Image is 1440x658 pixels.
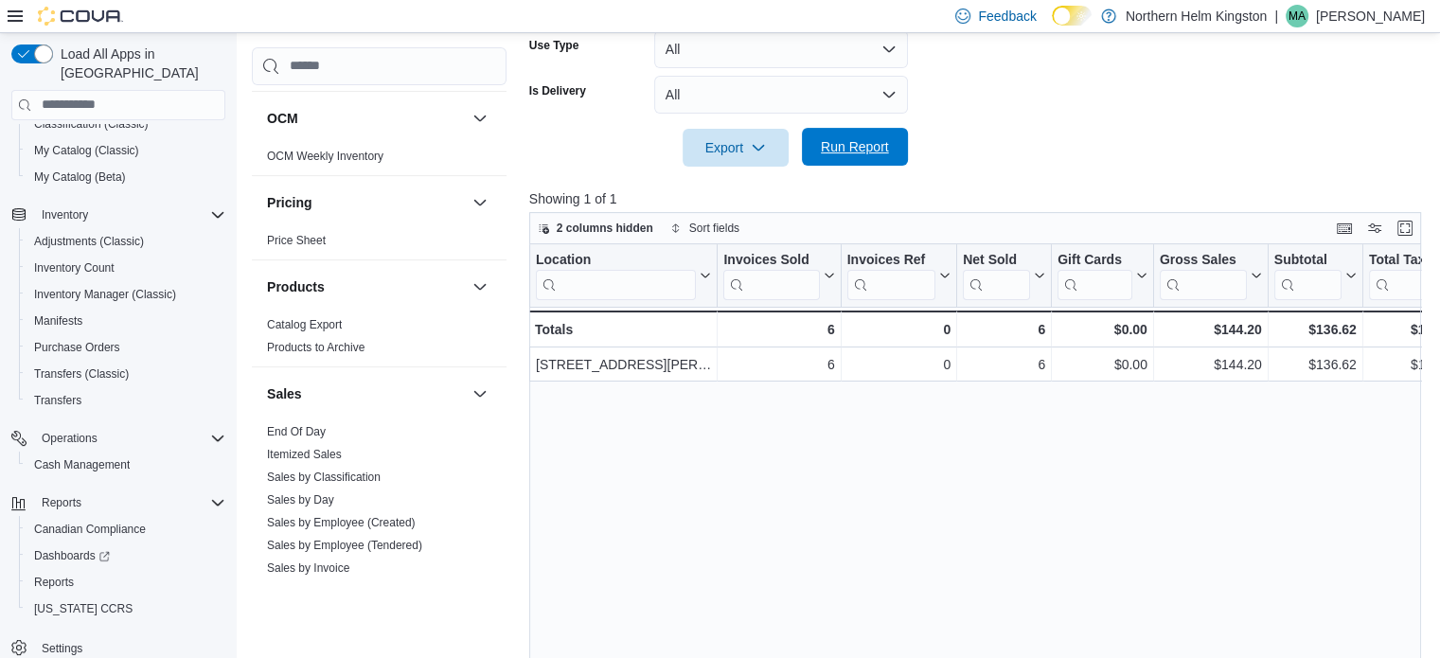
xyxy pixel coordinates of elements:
span: Price Sheet [267,233,326,248]
a: My Catalog (Beta) [27,166,133,188]
a: Dashboards [27,544,117,567]
h3: Products [267,277,325,296]
button: Inventory [4,202,233,228]
span: Inventory [34,204,225,226]
button: Transfers (Classic) [19,361,233,387]
span: Cash Management [34,457,130,472]
a: Products to Archive [267,341,364,354]
button: Inventory [34,204,96,226]
button: Display options [1363,217,1386,240]
span: 2 columns hidden [557,221,653,236]
span: Dashboards [27,544,225,567]
span: Dashboards [34,548,110,563]
span: My Catalog (Beta) [34,169,126,185]
span: Operations [34,427,225,450]
button: Reports [19,569,233,596]
span: My Catalog (Beta) [27,166,225,188]
div: Invoices Ref [846,251,934,299]
span: Inventory [42,207,88,222]
div: 6 [723,353,834,376]
span: Adjustments (Classic) [34,234,144,249]
button: Invoices Ref [846,251,950,299]
label: Is Delivery [529,83,586,98]
span: Sales by Day [267,492,334,507]
input: Dark Mode [1052,6,1092,26]
a: Sales by Employee (Tendered) [267,539,422,552]
span: Reports [27,571,225,594]
span: Manifests [34,313,82,329]
span: Sort fields [689,221,739,236]
span: Sales by Employee (Created) [267,515,416,530]
button: Inventory Count [19,255,233,281]
div: Gift Cards [1058,251,1132,269]
button: Canadian Compliance [19,516,233,542]
span: My Catalog (Classic) [27,139,225,162]
button: [US_STATE] CCRS [19,596,233,622]
button: Products [469,276,491,298]
span: Washington CCRS [27,597,225,620]
button: My Catalog (Classic) [19,137,233,164]
a: Cash Management [27,453,137,476]
button: Adjustments (Classic) [19,228,233,255]
button: Pricing [469,191,491,214]
button: OCM [267,109,465,128]
button: Purchase Orders [19,334,233,361]
span: Dark Mode [1052,26,1053,27]
a: Sales by Day [267,493,334,507]
span: Adjustments (Classic) [27,230,225,253]
span: End Of Day [267,424,326,439]
p: Northern Helm Kingston [1126,5,1267,27]
div: Total Tax [1369,251,1436,269]
span: [US_STATE] CCRS [34,601,133,616]
span: Classification (Classic) [27,113,225,135]
button: 2 columns hidden [530,217,661,240]
span: My Catalog (Classic) [34,143,139,158]
a: Adjustments (Classic) [27,230,151,253]
div: Subtotal [1274,251,1342,299]
div: Gross Sales [1160,251,1247,269]
button: Location [536,251,711,299]
a: Transfers [27,389,89,412]
button: Subtotal [1274,251,1357,299]
p: | [1274,5,1278,27]
span: Transfers (Classic) [34,366,129,382]
span: Load All Apps in [GEOGRAPHIC_DATA] [53,44,225,82]
h3: Sales [267,384,302,403]
span: Transfers [34,393,81,408]
div: Products [252,313,507,366]
div: 0 [846,353,950,376]
a: My Catalog (Classic) [27,139,147,162]
span: Reports [42,495,81,510]
span: Run Report [821,137,889,156]
button: Transfers [19,387,233,414]
a: End Of Day [267,425,326,438]
span: Products to Archive [267,340,364,355]
button: Gift Cards [1058,251,1147,299]
div: Totals [535,318,711,341]
span: Inventory Count [34,260,115,276]
span: Transfers (Classic) [27,363,225,385]
span: Purchase Orders [27,336,225,359]
span: Cash Management [27,453,225,476]
a: Reports [27,571,81,594]
div: $144.20 [1160,318,1262,341]
a: Catalog Export [267,318,342,331]
div: 0 [846,318,950,341]
div: Location [536,251,696,299]
a: Canadian Compliance [27,518,153,541]
div: Total Tax [1369,251,1436,299]
button: Sales [469,382,491,405]
h3: Pricing [267,193,311,212]
div: $136.62 [1274,353,1357,376]
span: Reports [34,491,225,514]
label: Use Type [529,38,578,53]
button: All [654,30,908,68]
span: Export [694,129,777,167]
button: Classification (Classic) [19,111,233,137]
button: Pricing [267,193,465,212]
span: Inventory Count [27,257,225,279]
div: 6 [963,353,1045,376]
span: Itemized Sales [267,447,342,462]
a: Itemized Sales [267,448,342,461]
div: [STREET_ADDRESS][PERSON_NAME] - [GEOGRAPHIC_DATA] [536,353,711,376]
